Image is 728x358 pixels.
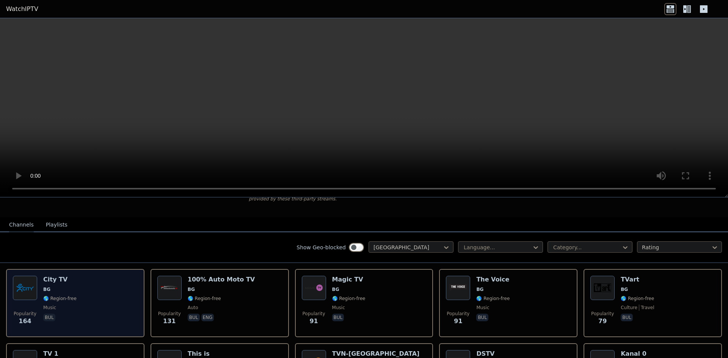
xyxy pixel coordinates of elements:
span: Popularity [447,311,469,317]
span: 164 [19,317,31,326]
button: Channels [9,218,34,232]
span: culture [621,305,637,311]
p: bul [43,314,55,321]
span: Popularity [303,311,325,317]
span: 131 [163,317,176,326]
span: music [332,305,345,311]
span: Popularity [158,311,181,317]
p: bul [332,314,344,321]
h6: 100% Auto Moto TV [188,276,255,283]
h6: TV 1 [43,350,77,358]
label: Show Geo-blocked [297,244,346,251]
span: BG [43,286,50,292]
button: Playlists [46,218,67,232]
span: Popularity [591,311,614,317]
h6: TVart [621,276,654,283]
h6: TVN-[GEOGRAPHIC_DATA] [332,350,420,358]
span: 🌎 Region-free [476,295,510,302]
img: City TV [13,276,37,300]
span: BG [476,286,483,292]
h6: Kanal 0 [621,350,654,358]
p: bul [476,314,488,321]
img: Magic TV [302,276,326,300]
span: music [43,305,56,311]
span: 🌎 Region-free [43,295,77,302]
h6: The Voice [476,276,510,283]
h6: DSTV [476,350,510,358]
span: 91 [309,317,318,326]
span: travel [639,305,654,311]
img: The Voice [446,276,470,300]
h6: Magic TV [332,276,366,283]
h6: City TV [43,276,77,283]
p: eng [201,314,214,321]
span: 91 [454,317,462,326]
img: TVart [590,276,615,300]
span: 🌎 Region-free [332,295,366,302]
span: BG [332,286,339,292]
a: WatchIPTV [6,5,38,14]
img: 100% Auto Moto TV [157,276,182,300]
span: music [476,305,489,311]
p: bul [621,314,633,321]
span: 🌎 Region-free [188,295,221,302]
span: auto [188,305,198,311]
span: BG [188,286,195,292]
span: Popularity [14,311,36,317]
span: BG [621,286,628,292]
span: 🌎 Region-free [621,295,654,302]
p: bul [188,314,200,321]
span: 79 [598,317,607,326]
